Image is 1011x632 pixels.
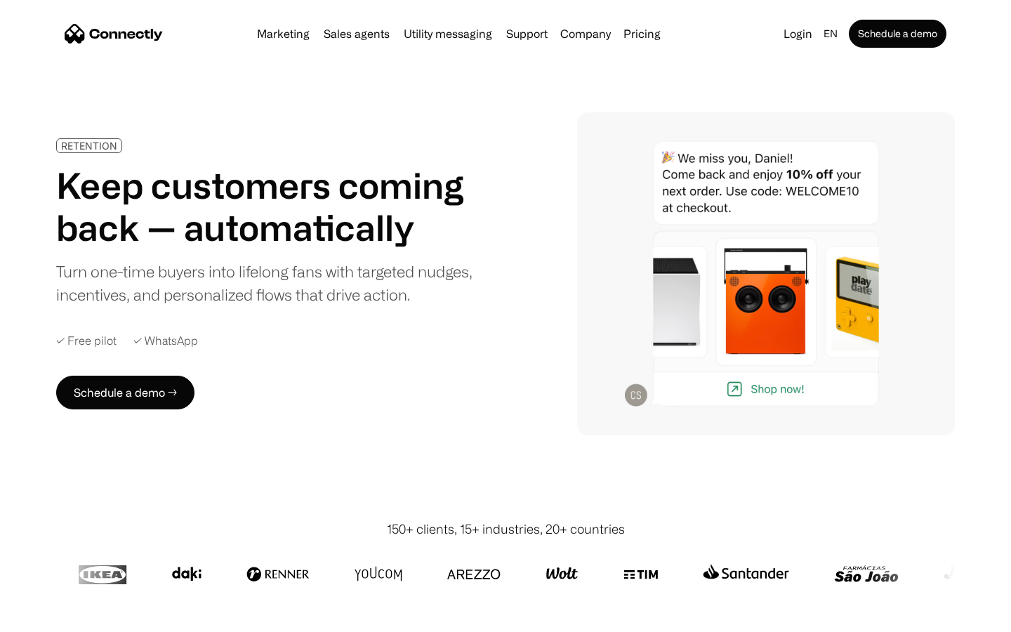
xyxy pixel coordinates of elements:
[778,24,818,44] a: Login
[618,28,666,39] a: Pricing
[824,24,838,44] div: en
[251,28,315,39] a: Marketing
[28,607,84,627] ul: Language list
[56,376,194,409] a: Schedule a demo →
[318,28,395,39] a: Sales agents
[387,520,625,539] div: 150+ clients, 15+ industries, 20+ countries
[56,334,117,348] div: ✓ Free pilot
[14,606,84,627] aside: Language selected: English
[501,28,553,39] a: Support
[56,164,483,249] h1: Keep customers coming back — automatically
[398,28,498,39] a: Utility messaging
[61,140,117,151] div: RETENTION
[560,24,611,44] div: Company
[849,20,946,48] a: Schedule a demo
[56,260,483,306] div: Turn one-time buyers into lifelong fans with targeted nudges, incentives, and personalized flows ...
[133,334,198,348] div: ✓ WhatsApp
